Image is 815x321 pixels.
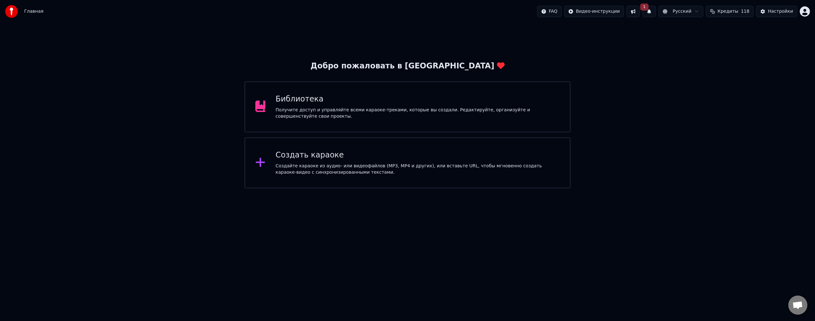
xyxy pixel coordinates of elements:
[640,3,648,10] span: 1
[24,8,43,15] nav: breadcrumb
[788,296,807,315] div: Открытый чат
[276,107,560,120] div: Получите доступ и управляйте всеми караоке-треками, которые вы создали. Редактируйте, организуйте...
[768,8,793,15] div: Настройки
[718,8,738,15] span: Кредиты
[706,6,754,17] button: Кредиты118
[276,150,560,160] div: Создать караоке
[741,8,749,15] span: 118
[537,6,562,17] button: FAQ
[642,6,656,17] button: 1
[276,163,560,176] div: Создайте караоке из аудио- или видеофайлов (MP3, MP4 и других), или вставьте URL, чтобы мгновенно...
[24,8,43,15] span: Главная
[310,61,504,71] div: Добро пожаловать в [GEOGRAPHIC_DATA]
[564,6,624,17] button: Видео-инструкции
[756,6,797,17] button: Настройки
[5,5,18,18] img: youka
[276,94,560,104] div: Библиотека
